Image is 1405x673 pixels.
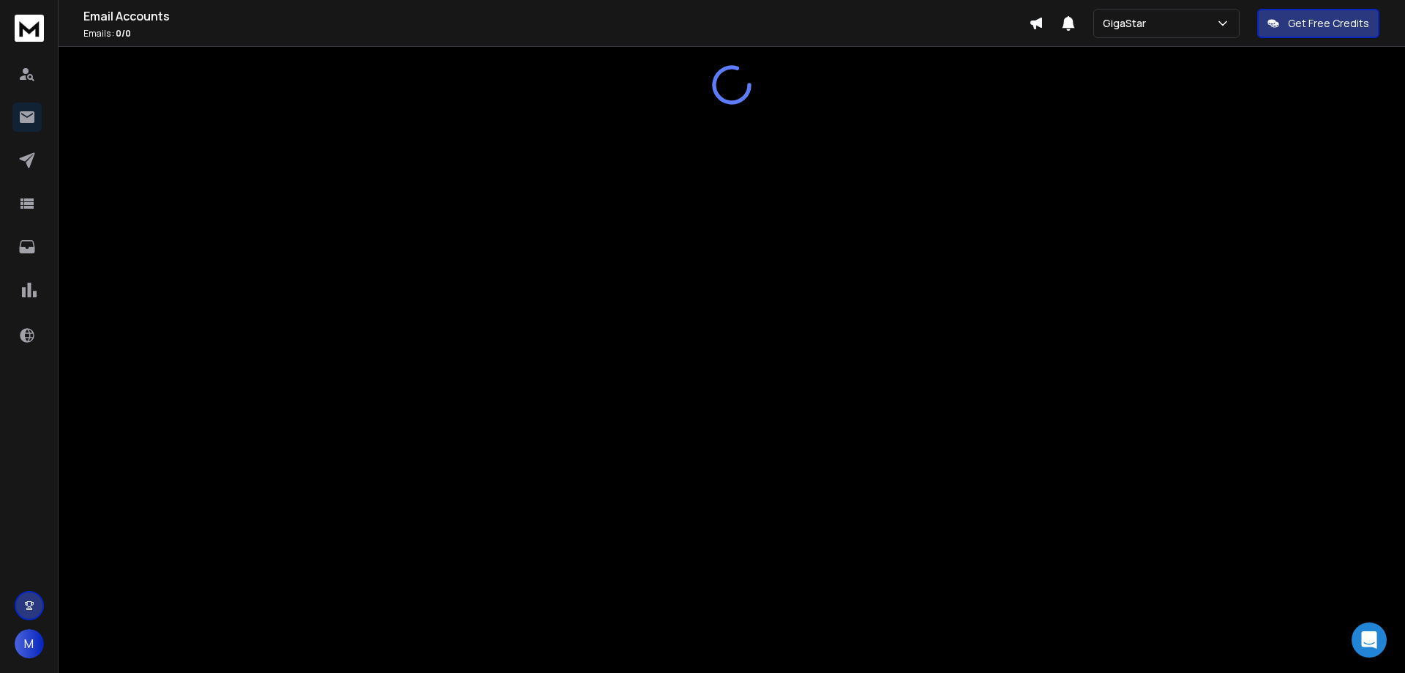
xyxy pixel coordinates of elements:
div: Open Intercom Messenger [1352,622,1387,658]
button: M [15,629,44,658]
h1: Email Accounts [83,7,1029,25]
img: logo [15,15,44,42]
p: GigaStar [1103,16,1152,31]
p: Get Free Credits [1288,16,1369,31]
span: 0 / 0 [116,27,131,40]
p: Emails : [83,28,1029,40]
button: Get Free Credits [1257,9,1379,38]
